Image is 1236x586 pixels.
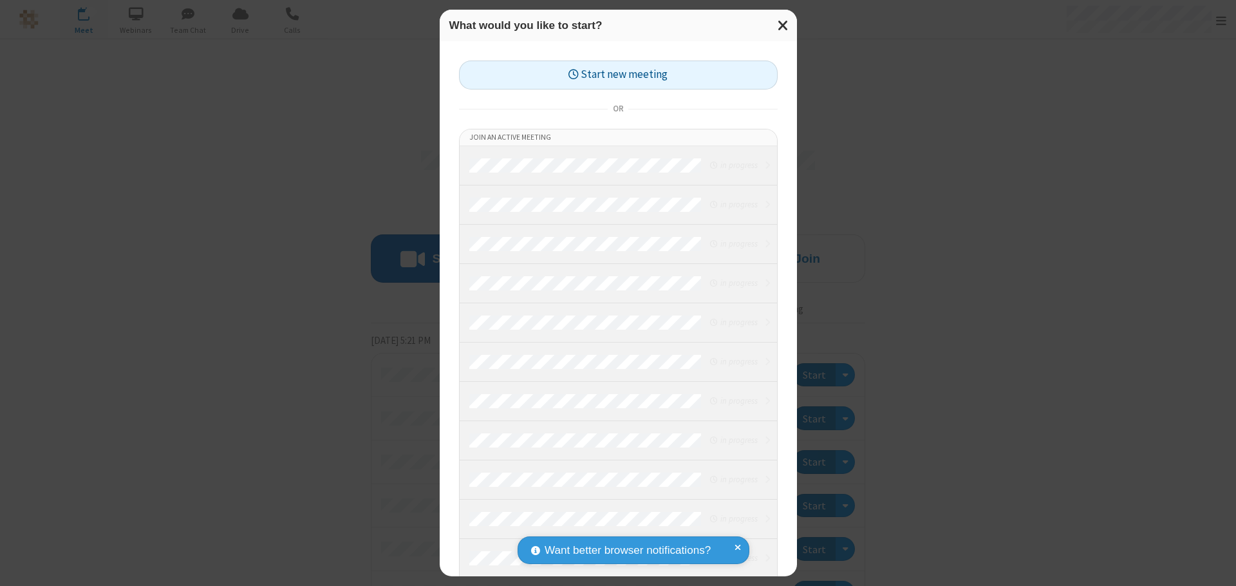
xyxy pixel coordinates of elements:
em: in progress [710,355,757,368]
em: in progress [710,238,757,250]
em: in progress [710,159,757,171]
em: in progress [710,434,757,446]
em: in progress [710,395,757,407]
em: in progress [710,473,757,486]
em: in progress [710,198,757,211]
button: Start new meeting [459,61,778,90]
span: Want better browser notifications? [545,542,711,559]
em: in progress [710,513,757,525]
span: or [608,100,628,118]
h3: What would you like to start? [449,19,787,32]
button: Close modal [770,10,797,41]
li: Join an active meeting [460,129,777,146]
em: in progress [710,277,757,289]
em: in progress [710,316,757,328]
